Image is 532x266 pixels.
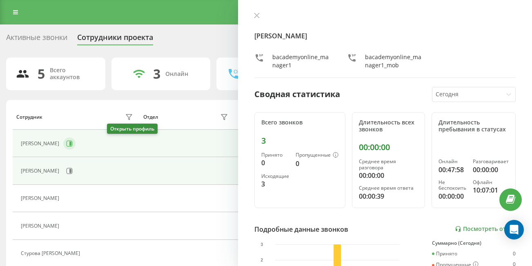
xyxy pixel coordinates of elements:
div: Активные звонки [6,33,67,46]
div: 3 [153,66,160,82]
div: Офлайн [473,180,509,185]
div: Разговаривает [473,159,509,164]
div: 3 [261,136,338,146]
div: 10:07:01 [473,185,509,195]
div: Сводная статистика [254,88,340,100]
div: Всего звонков [261,119,338,126]
div: Онлайн [439,159,466,164]
div: [PERSON_NAME] [21,141,61,146]
div: Open Intercom Messenger [504,220,524,239]
div: 00:00:00 [473,165,509,175]
div: Отдел [143,114,158,120]
div: 00:47:58 [439,165,466,175]
div: 0 [296,159,338,168]
div: Пропущенные [296,152,338,159]
div: Открыть профиль [107,124,158,134]
div: 3 [261,179,289,189]
div: Исходящие [261,173,289,179]
div: 0 [513,251,516,257]
div: Не беспокоить [439,180,466,191]
div: 00:00:39 [359,191,418,201]
div: Сотрудники проекта [77,33,153,46]
div: [PERSON_NAME] [21,168,61,174]
div: bacademyonline_manager1 [272,53,331,69]
div: 5 [38,66,45,82]
div: Принято [432,251,457,257]
text: 2 [260,258,263,262]
h4: [PERSON_NAME] [254,31,516,41]
div: bacademyonline_manager1_mob [365,53,423,69]
div: 00:00:00 [439,191,466,201]
div: Cтурова [PERSON_NAME] [21,250,82,256]
div: Среднее время разговора [359,159,418,171]
div: Принято [261,152,289,158]
div: [PERSON_NAME] [21,195,61,201]
div: [PERSON_NAME] [21,223,61,229]
div: Длительность пребывания в статусах [439,119,509,133]
div: Суммарно (Сегодня) [432,240,516,246]
div: Подробные данные звонков [254,224,348,234]
div: 00:00:00 [359,171,418,180]
div: Длительность всех звонков [359,119,418,133]
div: Всего аккаунтов [50,67,96,81]
div: Онлайн [165,71,188,78]
div: 0 [261,158,289,168]
div: 00:00:00 [359,142,418,152]
a: Посмотреть отчет [455,226,516,233]
text: 3 [260,242,263,246]
div: Сотрудник [16,114,42,120]
div: Среднее время ответа [359,185,418,191]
